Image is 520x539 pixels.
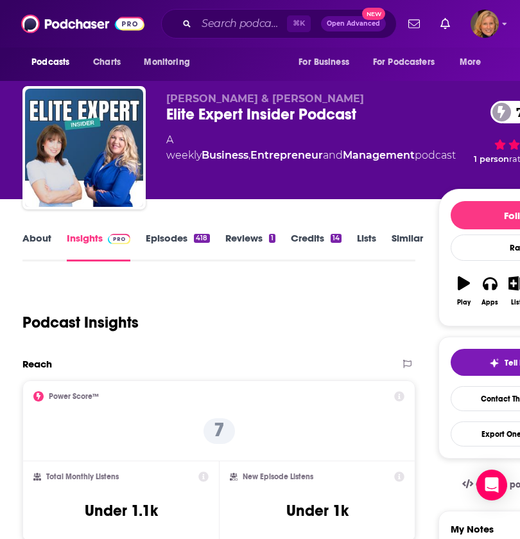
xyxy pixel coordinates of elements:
[451,50,498,75] button: open menu
[250,149,323,161] a: Entrepreneur
[135,50,206,75] button: open menu
[146,232,209,261] a: Episodes418
[204,418,235,444] p: 7
[21,12,144,36] img: Podchaser - Follow, Share and Rate Podcasts
[323,149,343,161] span: and
[166,132,456,163] div: A weekly podcast
[286,501,349,520] h3: Under 1k
[373,53,435,71] span: For Podcasters
[331,234,342,243] div: 14
[362,8,385,20] span: New
[392,232,423,261] a: Similar
[476,470,507,500] div: Open Intercom Messenger
[451,268,477,314] button: Play
[327,21,380,27] span: Open Advanced
[290,50,365,75] button: open menu
[435,13,455,35] a: Show notifications dropdown
[269,234,275,243] div: 1
[22,50,86,75] button: open menu
[474,154,509,164] span: 1 person
[481,299,498,306] div: Apps
[93,53,121,71] span: Charts
[225,232,275,261] a: Reviews1
[22,313,139,332] h1: Podcast Insights
[161,9,397,39] div: Search podcasts, credits, & more...
[194,234,209,243] div: 418
[49,392,99,401] h2: Power Score™
[287,15,311,32] span: ⌘ K
[46,472,119,481] h2: Total Monthly Listens
[25,89,143,207] img: Elite Expert Insider Podcast
[460,53,481,71] span: More
[196,13,287,34] input: Search podcasts, credits, & more...
[471,10,499,38] img: User Profile
[202,149,248,161] a: Business
[243,472,313,481] h2: New Episode Listens
[471,10,499,38] button: Show profile menu
[166,93,364,105] span: [PERSON_NAME] & [PERSON_NAME]
[85,50,128,75] a: Charts
[291,232,342,261] a: Credits14
[477,268,503,314] button: Apps
[365,50,453,75] button: open menu
[85,501,158,520] h3: Under 1.1k
[457,299,471,306] div: Play
[357,232,376,261] a: Lists
[144,53,189,71] span: Monitoring
[22,358,52,370] h2: Reach
[22,232,51,261] a: About
[108,234,130,244] img: Podchaser Pro
[248,149,250,161] span: ,
[67,232,130,261] a: InsightsPodchaser Pro
[31,53,69,71] span: Podcasts
[321,16,386,31] button: Open AdvancedNew
[489,358,499,368] img: tell me why sparkle
[471,10,499,38] span: Logged in as LauraHVM
[299,53,349,71] span: For Business
[403,13,425,35] a: Show notifications dropdown
[343,149,415,161] a: Management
